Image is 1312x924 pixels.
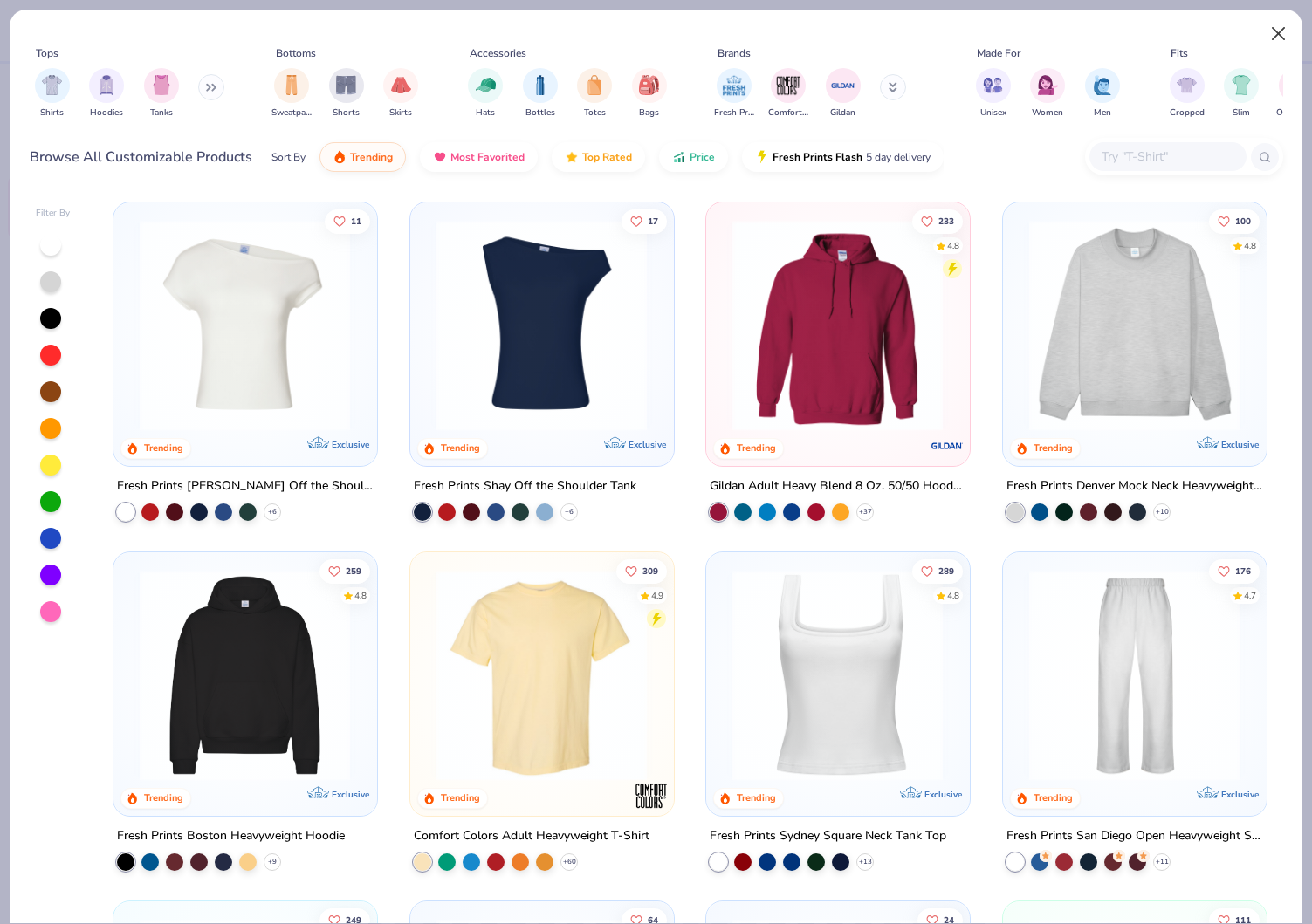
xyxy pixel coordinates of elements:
div: Sort By [271,149,306,165]
button: Like [325,209,370,233]
img: Sweatpants Image [282,75,301,95]
div: Tops [36,45,58,61]
div: Brands [718,45,751,61]
div: filter for Gildan [826,68,861,120]
img: Bags Image [639,75,658,95]
img: Shorts Image [336,75,356,95]
span: Exclusive [1220,438,1258,449]
div: filter for Fresh Prints [714,68,754,120]
span: 111 [1235,915,1251,924]
span: Cropped [1170,106,1205,120]
button: Like [1209,209,1260,233]
button: filter button [468,68,503,120]
span: + 9 [268,856,277,866]
button: Like [616,558,667,583]
span: Top Rated [582,150,632,164]
span: Comfort Colors [768,106,808,120]
div: Fresh Prints Shay Off the Shoulder Tank [414,475,636,496]
span: Bags [639,106,659,120]
button: filter button [976,68,1011,120]
div: Accessories [470,45,526,61]
span: + 11 [1155,856,1168,866]
div: 4.8 [947,589,959,602]
img: Hoodies Image [97,75,116,95]
div: Fresh Prints Denver Mock Neck Heavyweight Sweatshirt [1006,475,1263,496]
span: 176 [1235,566,1251,575]
button: filter button [329,68,364,120]
span: 289 [938,566,954,575]
button: filter button [1170,68,1205,120]
span: Skirts [389,106,412,120]
span: Hoodies [90,106,123,120]
div: filter for Totes [577,68,612,120]
img: Men Image [1093,75,1112,95]
div: Fresh Prints San Diego Open Heavyweight Sweatpants [1006,825,1263,846]
span: Trending [350,150,393,164]
div: 4.8 [947,239,959,252]
img: Totes Image [585,75,604,95]
div: filter for Unisex [976,68,1011,120]
img: Hats Image [476,75,496,95]
img: TopRated.gif [565,150,579,164]
img: Unisex Image [983,75,1003,95]
span: + 13 [859,856,872,866]
div: Fresh Prints [PERSON_NAME] Off the Shoulder Top [117,475,374,496]
img: Women Image [1038,75,1058,95]
img: Fresh Prints Image [721,72,747,99]
div: filter for Hoodies [89,68,124,120]
button: filter button [714,68,754,120]
span: + 37 [859,506,872,517]
span: 24 [944,915,954,924]
img: 029b8af0-80e6-406f-9fdc-fdf898547912 [428,569,656,780]
span: Exclusive [628,438,665,449]
img: Slim Image [1232,75,1251,95]
span: Men [1094,106,1111,120]
img: Gildan logo [930,428,965,462]
span: + 6 [268,506,277,517]
span: Most Favorited [450,150,525,164]
img: Comfort Colors Image [775,72,801,99]
button: filter button [632,68,667,120]
img: flash.gif [755,150,769,164]
button: filter button [523,68,558,120]
span: Sweatpants [271,106,312,120]
div: 4.8 [354,589,367,602]
button: Like [912,209,963,233]
button: filter button [1030,68,1065,120]
img: Comfort Colors logo [633,777,668,812]
span: + 6 [565,506,574,517]
img: af1e0f41-62ea-4e8f-9b2b-c8bb59fc549d [656,220,883,431]
span: Slim [1233,106,1250,120]
div: filter for Women [1030,68,1065,120]
div: filter for Shorts [329,68,364,120]
span: Totes [584,106,606,120]
div: Fits [1171,45,1188,61]
span: Unisex [980,106,1006,120]
span: + 60 [562,856,575,866]
div: filter for Hats [468,68,503,120]
span: Fresh Prints Flash [773,150,862,164]
button: filter button [826,68,861,120]
div: filter for Slim [1224,68,1259,120]
img: 91acfc32-fd48-4d6b-bdad-a4c1a30ac3fc [131,569,359,780]
img: Bottles Image [531,75,550,95]
button: filter button [768,68,808,120]
button: filter button [35,68,70,120]
input: Try "T-Shirt" [1100,147,1234,167]
img: f5d85501-0dbb-4ee4-b115-c08fa3845d83 [1020,220,1248,431]
button: Like [912,558,963,583]
button: filter button [1224,68,1259,120]
button: filter button [144,68,179,120]
span: 17 [648,216,658,225]
button: Fresh Prints Flash5 day delivery [742,142,944,172]
button: Most Favorited [420,142,538,172]
span: 259 [346,566,361,575]
button: Like [319,558,370,583]
button: Like [1209,558,1260,583]
span: + 10 [1155,506,1168,517]
div: Made For [977,45,1020,61]
div: Comfort Colors Adult Heavyweight T-Shirt [414,825,649,846]
span: 233 [938,216,954,225]
span: Shirts [40,106,64,120]
span: Gildan [830,106,855,120]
